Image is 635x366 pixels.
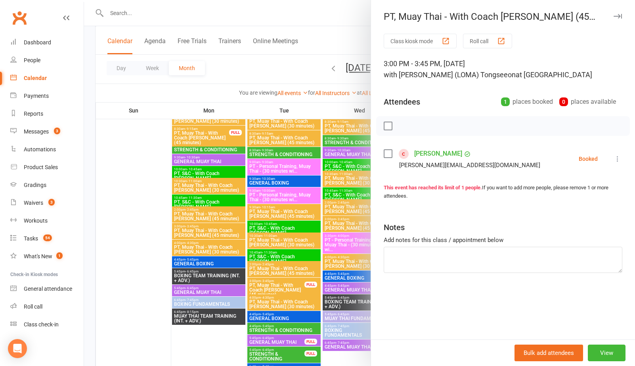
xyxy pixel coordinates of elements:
[48,199,55,206] span: 3
[10,158,84,176] a: Product Sales
[559,96,616,107] div: places available
[10,230,84,248] a: Tasks 54
[384,235,622,245] div: Add notes for this class / appointment below
[10,298,84,316] a: Roll call
[501,97,510,106] div: 1
[501,96,553,107] div: places booked
[10,248,84,265] a: What's New1
[384,222,405,233] div: Notes
[24,93,49,99] div: Payments
[399,160,540,170] div: [PERSON_NAME][EMAIL_ADDRESS][DOMAIN_NAME]
[24,182,46,188] div: Gradings
[10,123,84,141] a: Messages 3
[384,185,482,191] strong: This event has reached its limit of 1 people.
[24,235,38,242] div: Tasks
[24,57,40,63] div: People
[24,253,52,259] div: What's New
[24,217,48,224] div: Workouts
[24,111,43,117] div: Reports
[56,252,63,259] span: 1
[463,34,512,48] button: Roll call
[24,303,42,310] div: Roll call
[414,147,462,160] a: [PERSON_NAME]
[10,176,84,194] a: Gradings
[24,286,72,292] div: General attendance
[24,321,59,328] div: Class check-in
[10,280,84,298] a: General attendance kiosk mode
[579,156,598,162] div: Booked
[588,345,625,361] button: View
[384,34,457,48] button: Class kiosk mode
[24,128,49,135] div: Messages
[24,146,56,152] div: Automations
[10,34,84,51] a: Dashboard
[10,212,84,230] a: Workouts
[384,96,420,107] div: Attendees
[516,71,592,79] span: at [GEOGRAPHIC_DATA]
[559,97,568,106] div: 0
[10,51,84,69] a: People
[10,141,84,158] a: Automations
[54,128,60,134] span: 3
[10,87,84,105] a: Payments
[10,8,29,28] a: Clubworx
[384,58,622,80] div: 3:00 PM - 3:45 PM, [DATE]
[24,164,58,170] div: Product Sales
[10,194,84,212] a: Waivers 3
[24,200,43,206] div: Waivers
[10,69,84,87] a: Calendar
[43,234,52,241] span: 54
[24,39,51,46] div: Dashboard
[10,105,84,123] a: Reports
[24,75,47,81] div: Calendar
[384,71,516,79] span: with [PERSON_NAME] (LOMA) Tongseeon
[371,11,635,22] div: PT, Muay Thai - With Coach [PERSON_NAME] (45 minutes)
[384,184,622,200] div: If you want to add more people, please remove 1 or more attendees.
[8,339,27,358] div: Open Intercom Messenger
[515,345,583,361] button: Bulk add attendees
[10,316,84,334] a: Class kiosk mode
